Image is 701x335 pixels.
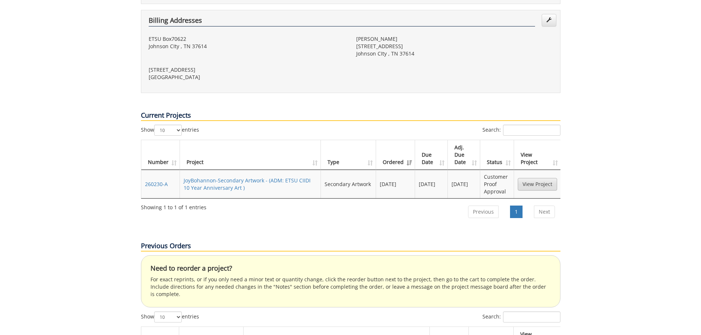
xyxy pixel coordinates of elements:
[480,170,514,198] td: Customer Proof Approval
[518,178,557,190] a: View Project
[514,140,561,170] th: View Project: activate to sort column ascending
[356,43,553,50] p: [STREET_ADDRESS]
[356,50,553,57] p: Johnson CIty , TN 37614
[321,170,376,198] td: Secondary Artwork
[321,140,376,170] th: Type: activate to sort column ascending
[149,66,345,74] p: [STREET_ADDRESS]
[468,206,499,218] a: Previous
[141,140,180,170] th: Number: activate to sort column ascending
[145,181,168,188] a: 260230-A
[154,125,182,136] select: Showentries
[151,265,551,272] h4: Need to reorder a project?
[482,125,560,136] label: Search:
[149,17,535,26] h4: Billing Addresses
[151,276,551,298] p: For exact reprints, or if you only need a minor text or quantity change, click the reorder button...
[184,177,311,191] a: JoyBohannon-Secondary Artwork - (ADM: ETSU CIIDI 10 Year Anniversary Art )
[141,125,199,136] label: Show entries
[180,140,321,170] th: Project: activate to sort column ascending
[149,35,345,43] p: ETSU Box70622
[376,170,415,198] td: [DATE]
[141,311,199,322] label: Show entries
[534,206,555,218] a: Next
[448,140,481,170] th: Adj. Due Date: activate to sort column ascending
[482,311,560,322] label: Search:
[415,140,448,170] th: Due Date: activate to sort column ascending
[480,140,514,170] th: Status: activate to sort column ascending
[141,111,560,121] p: Current Projects
[149,74,345,81] p: [GEOGRAPHIC_DATA]
[448,170,481,198] td: [DATE]
[149,43,345,50] p: Johnson CIty , TN 37614
[503,311,560,322] input: Search:
[141,201,206,211] div: Showing 1 to 1 of 1 entries
[141,241,560,252] p: Previous Orders
[356,35,553,43] p: [PERSON_NAME]
[542,14,556,26] a: Edit Addresses
[154,311,182,322] select: Showentries
[376,140,415,170] th: Ordered: activate to sort column ascending
[415,170,448,198] td: [DATE]
[510,206,523,218] a: 1
[503,125,560,136] input: Search:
